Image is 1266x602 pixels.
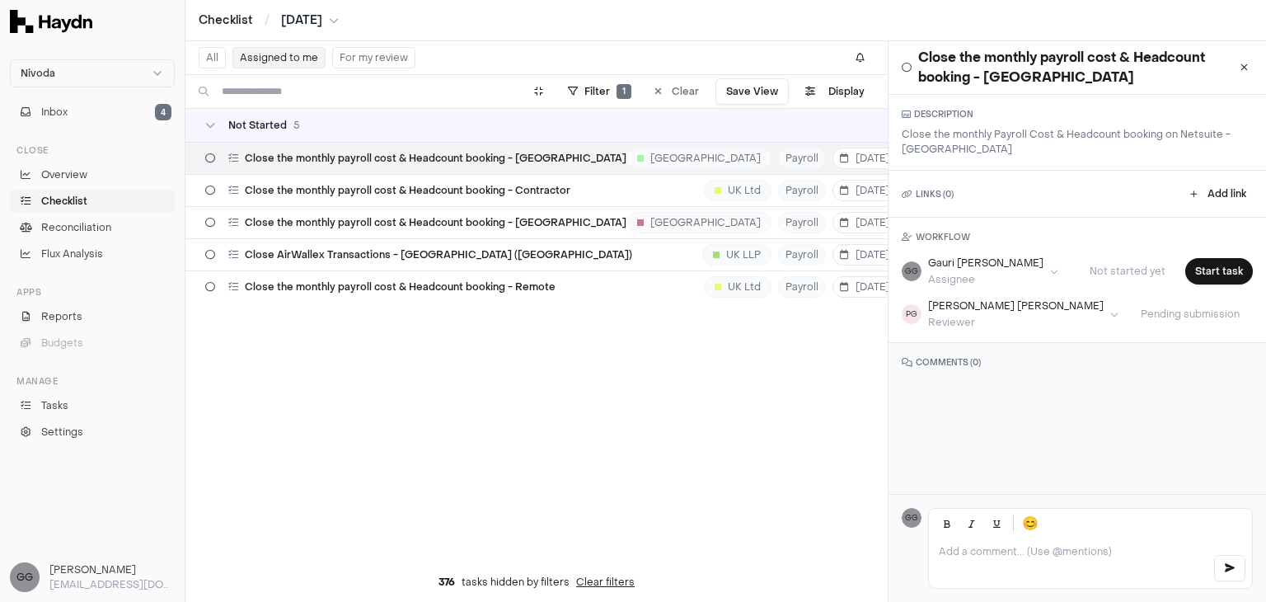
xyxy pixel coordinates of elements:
[199,12,339,29] nav: breadcrumb
[332,47,415,68] button: For my review
[832,148,898,169] button: [DATE]
[928,273,1043,286] div: Assignee
[778,276,826,298] span: Payroll
[704,276,771,298] div: UK Ltd
[832,276,898,298] button: [DATE]
[199,47,226,68] button: All
[10,10,92,33] img: Haydn Logo
[840,280,890,294] span: [DATE]
[928,299,1104,313] div: [PERSON_NAME] [PERSON_NAME]
[245,152,626,165] span: Close the monthly payroll cost & Headcount booking - [GEOGRAPHIC_DATA]
[41,105,68,120] span: Inbox
[840,216,890,229] span: [DATE]
[704,180,771,201] div: UK Ltd
[902,508,921,528] span: GG
[902,256,1058,286] button: GGGauri [PERSON_NAME]Assignee
[10,305,175,328] a: Reports
[245,280,556,294] span: Close the monthly payroll cost & Headcount booking - Remote
[715,78,789,105] button: Save View
[584,85,610,98] span: Filter
[245,216,626,229] span: Close the monthly payroll cost & Headcount booking - [GEOGRAPHIC_DATA]
[840,184,890,197] span: [DATE]
[49,562,175,577] h3: [PERSON_NAME]
[902,231,1253,243] h3: WORKFLOW
[902,299,1118,329] button: PG[PERSON_NAME] [PERSON_NAME]Reviewer
[778,148,826,169] span: Payroll
[293,119,300,132] span: 5
[702,244,771,266] div: UK LLP
[10,368,175,394] div: Manage
[1019,512,1042,535] button: 😊
[795,78,874,105] button: Display
[41,398,68,413] span: Tasks
[1184,184,1253,204] button: Add link
[10,190,175,213] a: Checklist
[438,576,455,589] span: 376
[1022,514,1039,534] span: 😊
[840,152,890,165] span: [DATE]
[1128,308,1253,321] span: Pending submission
[626,148,771,169] div: [GEOGRAPHIC_DATA]
[645,78,709,105] button: Clear
[918,48,1236,87] h1: Close the monthly payroll cost & Headcount booking - [GEOGRAPHIC_DATA]
[832,180,898,201] button: [DATE]
[281,12,322,29] span: [DATE]
[902,127,1253,157] p: Close the monthly Payroll Cost & Headcount booking on Netsuite - [GEOGRAPHIC_DATA]
[902,108,1253,120] h3: DESCRIPTION
[10,59,175,87] button: Nivoda
[199,12,253,29] a: Checklist
[10,279,175,305] div: Apps
[778,212,826,233] span: Payroll
[41,167,87,182] span: Overview
[960,512,983,535] button: Italic (Ctrl+I)
[10,562,40,592] span: GG
[902,304,921,324] span: PG
[10,242,175,266] a: Flux Analysis
[985,512,1008,535] button: Underline (Ctrl+U)
[41,309,82,324] span: Reports
[832,212,898,233] button: [DATE]
[41,194,87,209] span: Checklist
[41,425,83,440] span: Settings
[21,67,55,80] span: Nivoda
[245,184,570,197] span: Close the monthly payroll cost & Headcount booking - Contractor
[10,101,175,124] button: Inbox4
[928,316,1104,329] div: Reviewer
[840,248,890,261] span: [DATE]
[935,512,959,535] button: Bold (Ctrl+B)
[41,247,103,261] span: Flux Analysis
[1185,258,1253,285] button: Start task
[228,119,287,132] span: Not Started
[626,212,771,233] div: [GEOGRAPHIC_DATA]
[10,421,175,444] a: Settings
[617,84,631,99] span: 1
[902,261,921,281] span: GG
[10,394,175,417] a: Tasks
[902,188,954,200] h3: LINKS ( 0 )
[261,12,273,28] span: /
[41,220,111,235] span: Reconciliation
[232,47,326,68] button: Assigned to me
[832,244,898,266] button: [DATE]
[902,356,1253,369] h3: COMMENTS ( 0 )
[41,336,83,350] span: Budgets
[1076,265,1179,278] span: Not started yet
[10,332,175,355] button: Budgets
[928,256,1043,270] div: Gauri [PERSON_NAME]
[245,248,632,261] span: Close AirWallex Transactions - [GEOGRAPHIC_DATA] ([GEOGRAPHIC_DATA])
[778,180,826,201] span: Payroll
[185,562,888,602] div: tasks hidden by filters
[778,244,826,266] span: Payroll
[10,137,175,163] div: Close
[10,163,175,186] a: Overview
[49,577,175,592] p: [EMAIL_ADDRESS][DOMAIN_NAME]
[558,78,641,105] button: Filter1
[10,216,175,239] a: Reconciliation
[281,12,339,29] button: [DATE]
[576,576,635,589] button: Clear filters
